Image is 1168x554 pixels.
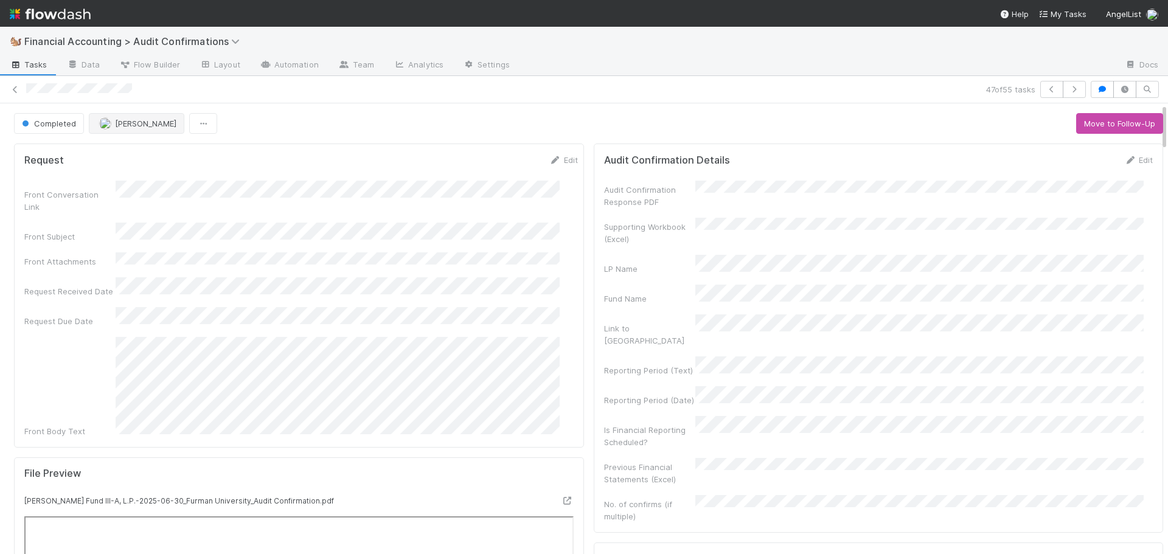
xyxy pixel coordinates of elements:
[604,293,695,305] div: Fund Name
[24,35,246,47] span: Financial Accounting > Audit Confirmations
[604,154,730,167] h5: Audit Confirmation Details
[24,496,334,505] small: [PERSON_NAME] Fund III-A, L.P.-2025-06-30_Furman University_Audit Confirmation.pdf
[604,263,695,275] div: LP Name
[604,322,695,347] div: Link to [GEOGRAPHIC_DATA]
[24,468,81,480] h5: File Preview
[453,56,520,75] a: Settings
[10,36,22,46] span: 🐿️
[10,58,47,71] span: Tasks
[604,498,695,522] div: No. of confirms (if multiple)
[10,4,91,24] img: logo-inverted-e16ddd16eac7371096b0.svg
[115,119,176,128] span: [PERSON_NAME]
[190,56,250,75] a: Layout
[604,461,695,485] div: Previous Financial Statements (Excel)
[99,117,111,130] img: avatar_030f5503-c087-43c2-95d1-dd8963b2926c.png
[1106,9,1141,19] span: AngelList
[24,425,116,437] div: Front Body Text
[1146,9,1158,21] img: avatar_030f5503-c087-43c2-95d1-dd8963b2926c.png
[1038,9,1086,19] span: My Tasks
[109,56,190,75] a: Flow Builder
[986,83,1035,95] span: 47 of 55 tasks
[24,230,116,243] div: Front Subject
[24,189,116,213] div: Front Conversation Link
[24,315,116,327] div: Request Due Date
[604,184,695,208] div: Audit Confirmation Response PDF
[19,119,76,128] span: Completed
[604,364,695,376] div: Reporting Period (Text)
[24,154,64,167] h5: Request
[1124,155,1153,165] a: Edit
[89,113,184,134] button: [PERSON_NAME]
[24,285,116,297] div: Request Received Date
[604,424,695,448] div: Is Financial Reporting Scheduled?
[328,56,384,75] a: Team
[1076,113,1163,134] button: Move to Follow-Up
[250,56,328,75] a: Automation
[57,56,109,75] a: Data
[549,155,578,165] a: Edit
[1038,8,1086,20] a: My Tasks
[384,56,453,75] a: Analytics
[119,58,180,71] span: Flow Builder
[14,113,84,134] button: Completed
[604,394,695,406] div: Reporting Period (Date)
[1115,56,1168,75] a: Docs
[999,8,1029,20] div: Help
[24,255,116,268] div: Front Attachments
[604,221,695,245] div: Supporting Workbook (Excel)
